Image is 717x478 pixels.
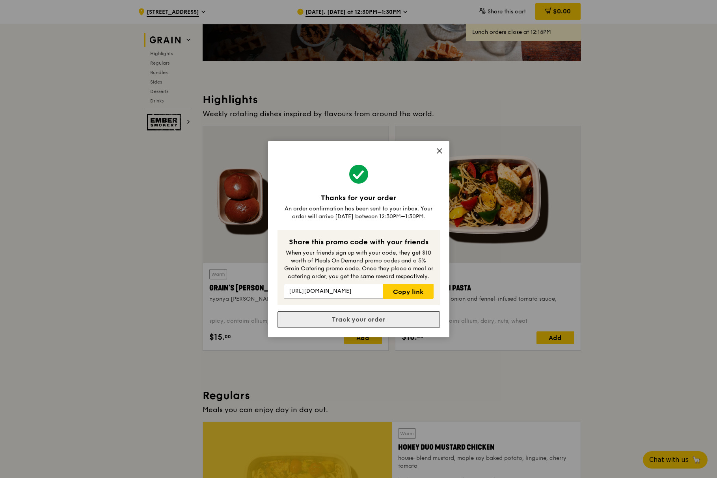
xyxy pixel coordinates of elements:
div: Thanks for your order [277,192,440,203]
div: Share this promo code with your friends [284,236,434,247]
div: When your friends sign up with your code, they get $10 worth of Meals On Demand promo codes and a... [284,249,434,281]
a: Track your order [277,311,440,328]
a: Copy link [383,284,433,299]
div: An order confirmation has been sent to your inbox. Your order will arrive [DATE] between 12:30PM–... [277,205,440,221]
